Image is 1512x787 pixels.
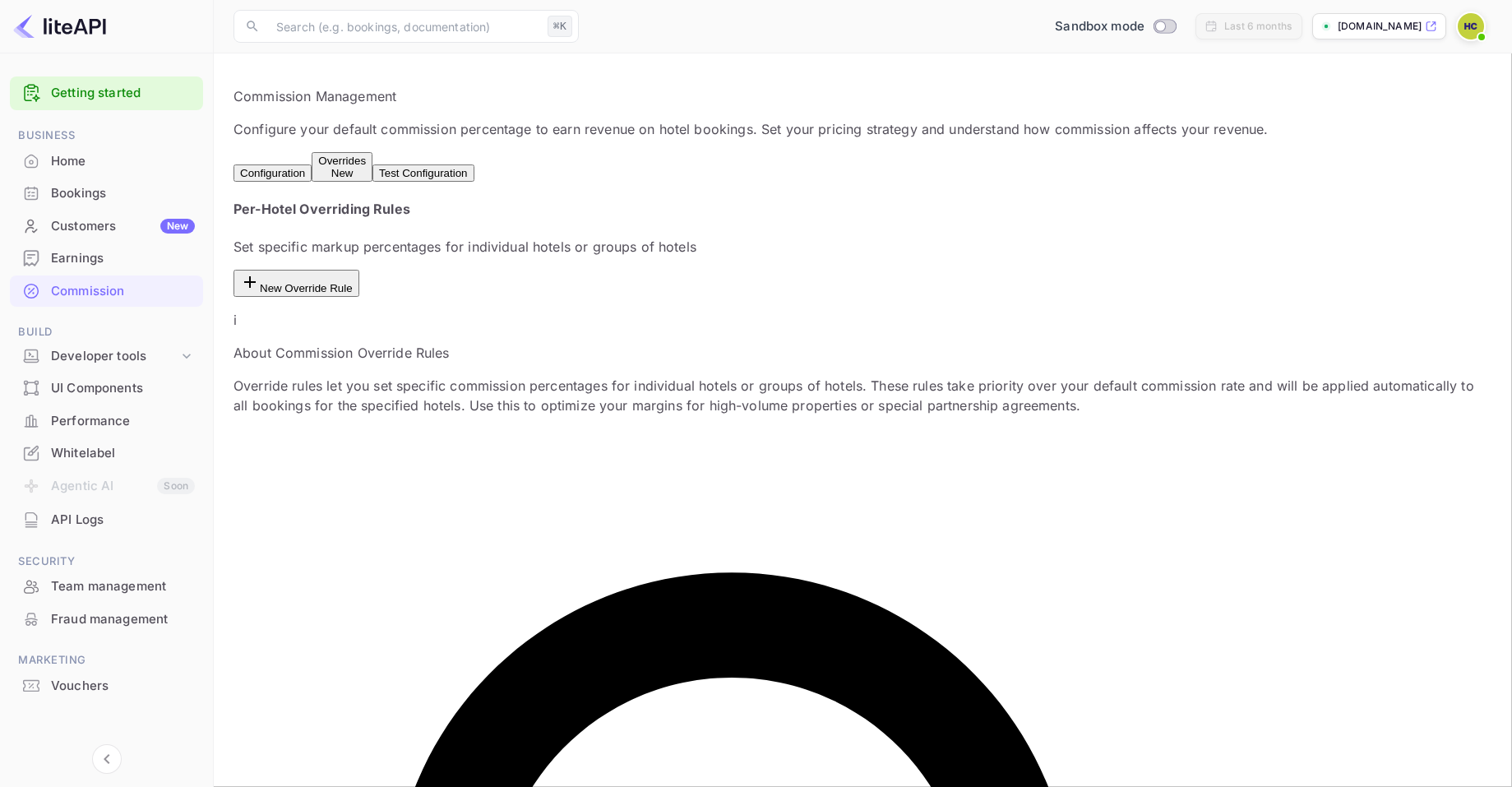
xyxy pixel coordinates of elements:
a: Performance [10,405,203,436]
div: Whitelabel [51,444,195,463]
div: Getting started [10,76,203,110]
img: Hugo Cannon [1458,13,1484,39]
div: Fraud management [51,610,195,629]
p: i [234,310,1492,330]
div: Switch to Production mode [1048,17,1182,36]
div: API Logs [10,504,203,536]
div: Whitelabel [10,437,203,470]
div: Bookings [10,178,203,210]
div: Home [10,146,203,178]
button: Test Configuration [372,164,474,182]
div: Customers [51,217,195,236]
div: Commission [51,282,195,301]
div: Team management [10,571,203,603]
div: Bookings [51,184,195,203]
div: Commission [10,275,203,308]
span: Build [10,323,203,341]
div: Team management [51,577,195,596]
div: UI Components [51,379,195,398]
div: Overrides [318,155,366,179]
div: Performance [10,405,203,437]
a: UI Components [10,373,203,403]
div: Developer tools [51,347,178,366]
p: [DOMAIN_NAME] [1338,19,1422,34]
p: Set specific markup percentages for individual hotels or groups of hotels [234,237,1492,257]
a: Whitelabel [10,437,203,468]
a: API Logs [10,504,203,535]
div: Developer tools [10,342,203,371]
div: New [160,219,195,234]
a: Fraud management [10,604,203,634]
button: Collapse navigation [92,744,122,774]
p: Configure your default commission percentage to earn revenue on hotel bookings. Set your pricing ... [234,119,1492,139]
input: Search (e.g. bookings, documentation) [266,10,541,43]
a: Bookings [10,178,203,208]
div: Fraud management [10,604,203,636]
span: Business [10,127,203,145]
div: API Logs [51,511,195,530]
div: ⌘K [548,16,572,37]
div: Performance [51,412,195,431]
a: Commission [10,275,203,306]
h4: Per-Hotel Overriding Rules [234,199,1492,219]
span: Security [10,553,203,571]
a: Getting started [51,84,195,103]
div: Vouchers [10,670,203,702]
p: About Commission Override Rules [234,343,1492,363]
div: UI Components [10,373,203,405]
div: Last 6 months [1224,19,1292,34]
a: Home [10,146,203,176]
span: Marketing [10,651,203,669]
p: Override rules let you set specific commission percentages for individual hotels or groups of hot... [234,376,1492,415]
p: Commission Management [234,86,1492,106]
span: New [325,167,360,179]
a: Vouchers [10,670,203,701]
a: Earnings [10,243,203,273]
img: LiteAPI logo [13,13,106,39]
a: Team management [10,571,203,601]
button: Configuration [234,164,312,182]
a: CustomersNew [10,211,203,241]
div: Earnings [10,243,203,275]
div: Home [51,152,195,171]
div: CustomersNew [10,211,203,243]
button: New Override Rule [234,270,359,297]
div: Vouchers [51,677,195,696]
span: Sandbox mode [1055,17,1144,36]
div: Earnings [51,249,195,268]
